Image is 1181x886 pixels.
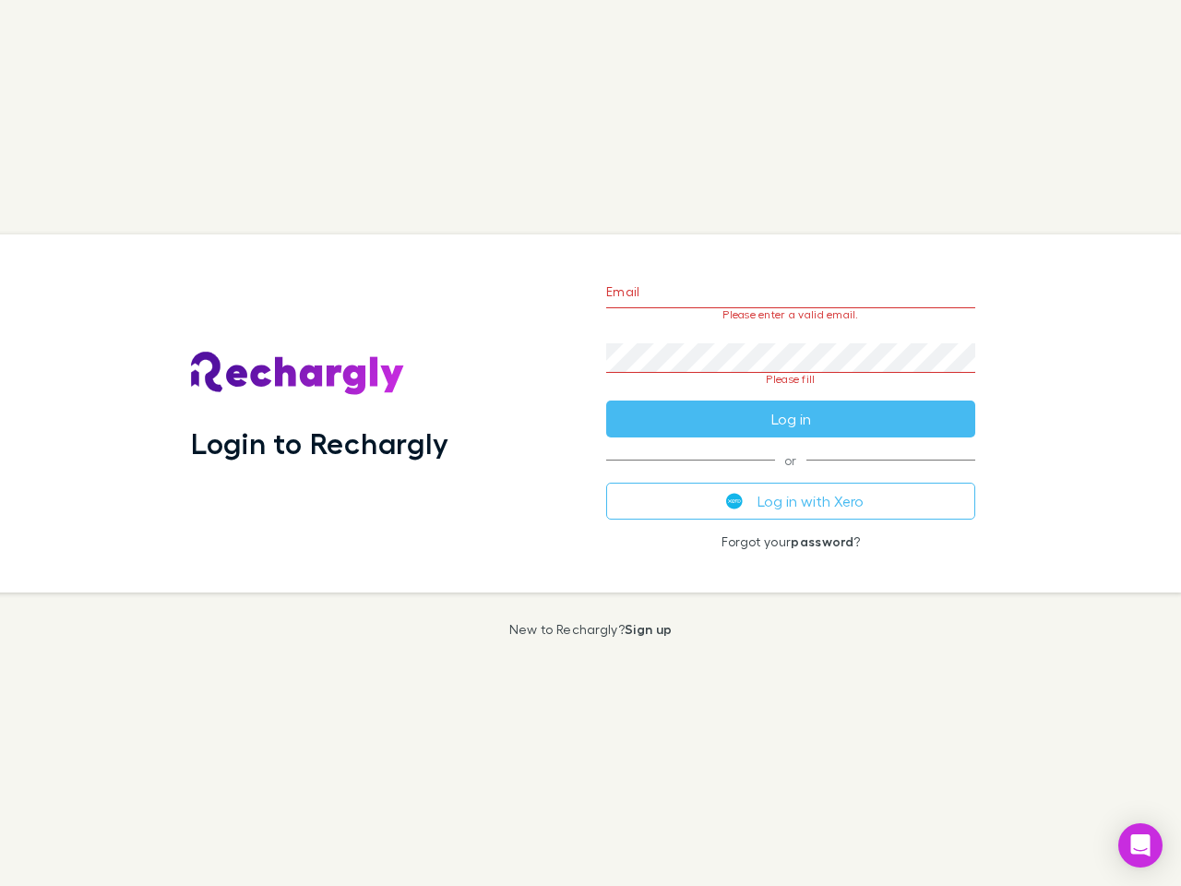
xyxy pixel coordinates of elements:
p: Please enter a valid email. [606,308,975,321]
button: Log in [606,401,975,437]
img: Rechargly's Logo [191,352,405,396]
p: Please fill [606,373,975,386]
p: Forgot your ? [606,534,975,549]
img: Xero's logo [726,493,743,509]
h1: Login to Rechargly [191,425,448,461]
a: Sign up [625,621,672,637]
div: Open Intercom Messenger [1118,823,1163,868]
button: Log in with Xero [606,483,975,520]
a: password [791,533,853,549]
p: New to Rechargly? [509,622,673,637]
